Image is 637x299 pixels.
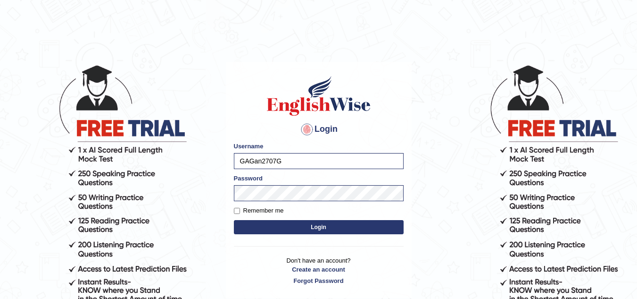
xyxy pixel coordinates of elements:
[234,122,404,137] h4: Login
[234,256,404,285] p: Don't have an account?
[234,142,264,151] label: Username
[234,276,404,285] a: Forgot Password
[234,174,263,183] label: Password
[234,206,284,215] label: Remember me
[234,265,404,274] a: Create an account
[265,75,372,117] img: Logo of English Wise sign in for intelligent practice with AI
[234,220,404,234] button: Login
[234,208,240,214] input: Remember me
